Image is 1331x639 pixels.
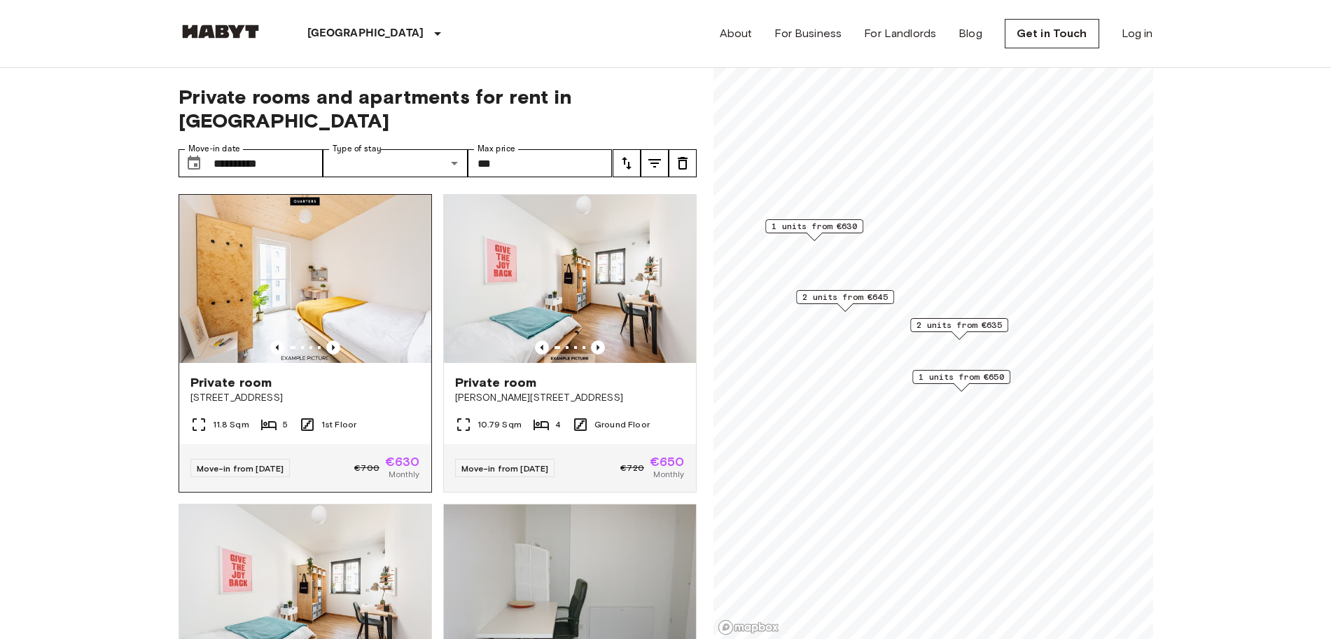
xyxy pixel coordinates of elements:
span: €720 [620,462,644,474]
p: [GEOGRAPHIC_DATA] [307,25,424,42]
img: Habyt [179,25,263,39]
button: tune [669,149,697,177]
a: For Landlords [864,25,936,42]
span: €700 [354,462,379,474]
span: [STREET_ADDRESS] [190,391,420,405]
a: Get in Touch [1005,19,1099,48]
span: [PERSON_NAME][STREET_ADDRESS] [455,391,685,405]
span: 5 [283,418,288,431]
a: For Business [774,25,842,42]
span: 10.79 Sqm [478,418,522,431]
span: €630 [385,455,420,468]
div: Map marker [796,290,894,312]
span: Move-in from [DATE] [461,463,549,474]
span: Private room [190,374,272,391]
button: Choose date, selected date is 30 Oct 2025 [180,149,208,177]
label: Max price [478,143,515,155]
span: 1st Floor [321,418,356,431]
span: Private rooms and apartments for rent in [GEOGRAPHIC_DATA] [179,85,697,132]
span: Monthly [389,468,419,481]
span: 1 units from €650 [919,371,1004,383]
span: 1 units from €630 [772,220,857,233]
span: 2 units from €635 [917,319,1002,331]
span: 2 units from €645 [802,291,888,303]
span: €650 [650,455,685,468]
button: Previous image [535,341,549,355]
button: tune [641,149,669,177]
a: Blog [959,25,982,42]
span: Monthly [653,468,684,481]
div: Map marker [910,318,1008,340]
a: Log in [1122,25,1153,42]
label: Type of stay [333,143,382,155]
span: 4 [555,418,561,431]
a: Mapbox logo [718,619,779,635]
span: 11.8 Sqm [213,418,249,431]
button: tune [613,149,641,177]
img: Marketing picture of unit DE-01-09-022-01Q [444,195,696,363]
span: Move-in from [DATE] [197,463,284,474]
img: Marketing picture of unit DE-01-07-003-01Q [179,195,431,363]
button: Previous image [591,341,605,355]
span: Ground Floor [594,418,650,431]
button: Previous image [270,341,284,355]
a: Marketing picture of unit DE-01-09-022-01QPrevious imagePrevious imagePrivate room[PERSON_NAME][S... [443,194,697,493]
div: Map marker [912,370,1010,392]
div: Map marker [765,219,863,241]
button: Previous image [326,341,340,355]
label: Move-in date [188,143,240,155]
a: About [720,25,753,42]
a: Marketing picture of unit DE-01-07-003-01QPrevious imagePrevious imagePrivate room[STREET_ADDRESS... [179,194,432,493]
span: Private room [455,374,537,391]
